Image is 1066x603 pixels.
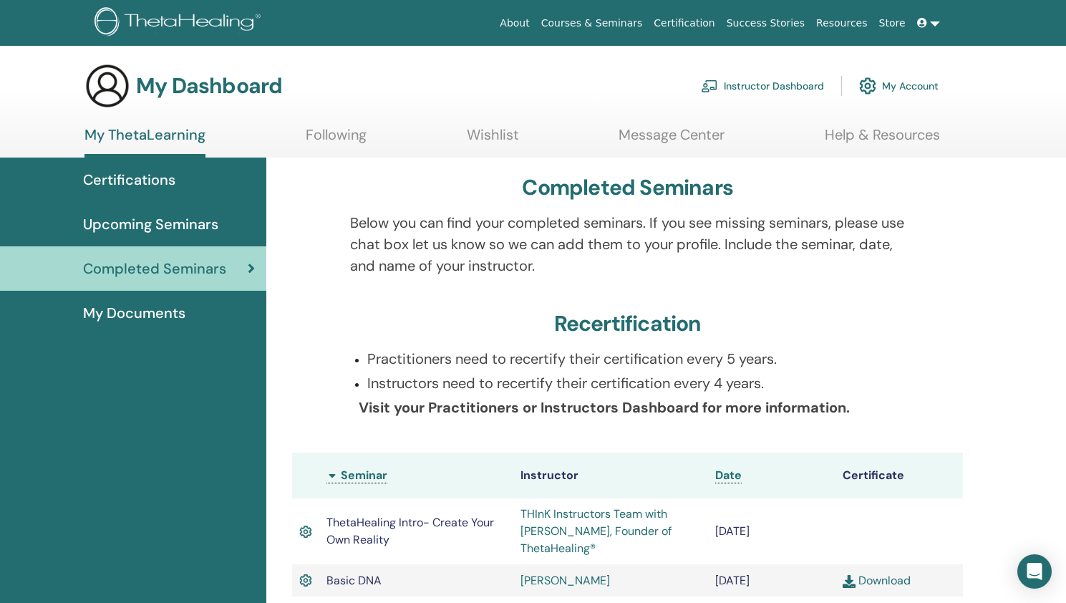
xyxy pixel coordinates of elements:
img: download.svg [843,575,856,588]
a: My Account [859,70,939,102]
img: Active Certificate [299,523,311,541]
h3: My Dashboard [136,73,282,99]
a: Store [873,10,911,37]
a: Resources [810,10,873,37]
th: Instructor [513,453,708,498]
a: THInK Instructors Team with [PERSON_NAME], Founder of ThetaHealing® [520,506,672,556]
a: Following [306,126,367,154]
h3: Completed Seminars [522,175,733,201]
div: Open Intercom Messenger [1017,554,1052,589]
a: About [494,10,535,37]
span: Completed Seminars [83,258,226,279]
a: Help & Resources [825,126,940,154]
a: My ThetaLearning [84,126,205,158]
td: [DATE] [708,564,835,597]
span: Certifications [83,169,175,190]
a: Courses & Seminars [536,10,649,37]
a: Success Stories [721,10,810,37]
span: Basic DNA [326,573,382,588]
b: Visit your Practitioners or Instructors Dashboard for more information. [359,398,850,417]
a: Download [843,573,911,588]
a: Certification [648,10,720,37]
th: Certificate [835,453,963,498]
span: My Documents [83,302,185,324]
span: Upcoming Seminars [83,213,218,235]
a: Date [715,468,742,483]
p: Below you can find your completed seminars. If you see missing seminars, please use chat box let ... [350,212,906,276]
p: Instructors need to recertify their certification every 4 years. [367,372,906,394]
span: ThetaHealing Intro- Create Your Own Reality [326,515,494,547]
img: cog.svg [859,74,876,98]
img: Active Certificate [299,571,311,589]
a: Message Center [619,126,725,154]
img: generic-user-icon.jpg [84,63,130,109]
a: Instructor Dashboard [701,70,824,102]
h3: Recertification [554,311,702,337]
p: Practitioners need to recertify their certification every 5 years. [367,348,906,370]
td: [DATE] [708,498,835,564]
a: Wishlist [467,126,519,154]
a: [PERSON_NAME] [520,573,610,588]
img: chalkboard-teacher.svg [701,79,718,92]
img: logo.png [95,7,266,39]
